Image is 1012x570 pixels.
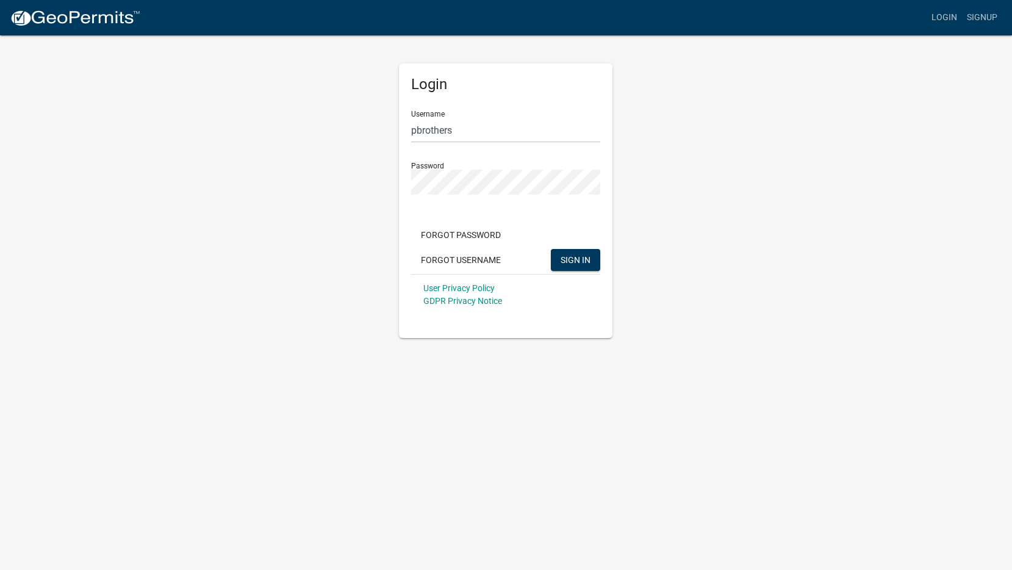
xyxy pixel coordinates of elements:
[423,296,502,306] a: GDPR Privacy Notice
[423,283,495,293] a: User Privacy Policy
[411,224,511,246] button: Forgot Password
[962,6,1002,29] a: Signup
[551,249,600,271] button: SIGN IN
[411,249,511,271] button: Forgot Username
[561,254,590,264] span: SIGN IN
[411,76,600,93] h5: Login
[927,6,962,29] a: Login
